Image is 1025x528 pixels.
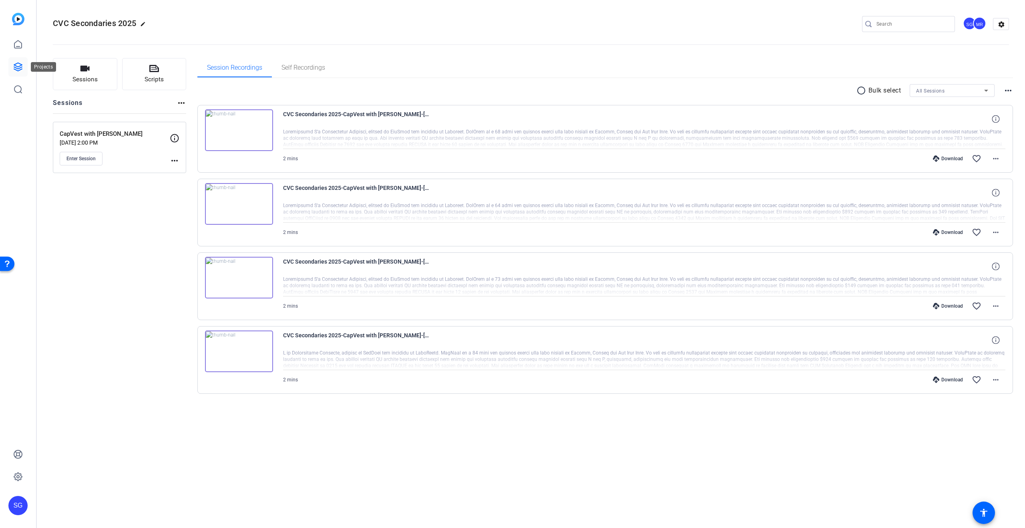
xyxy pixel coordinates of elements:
[929,303,967,309] div: Download
[122,58,187,90] button: Scripts
[283,156,298,161] span: 2 mins
[205,109,273,151] img: thumb-nail
[929,229,967,236] div: Download
[973,17,987,31] ngx-avatar: Milena Raschia
[979,508,989,518] mat-icon: accessibility
[916,88,945,94] span: All Sessions
[31,62,56,72] div: Projects
[972,301,981,311] mat-icon: favorite_border
[993,18,1009,30] mat-icon: settings
[972,154,981,163] mat-icon: favorite_border
[170,156,179,165] mat-icon: more_horiz
[12,13,24,25] img: blue-gradient.svg
[963,17,976,30] div: SG
[856,86,868,95] mat-icon: radio_button_unchecked
[929,377,967,383] div: Download
[283,230,298,235] span: 2 mins
[8,496,28,515] div: SG
[283,377,298,383] span: 2 mins
[205,183,273,225] img: thumb-nail
[963,17,977,31] ngx-avatar: Studio Giggle
[283,257,431,276] span: CVC Secondaries 2025-CapVest with [PERSON_NAME]-[PERSON_NAME]-2025-09-04-14-20-36-527-0
[973,17,986,30] div: MR
[283,331,431,350] span: CVC Secondaries 2025-CapVest with [PERSON_NAME]-[PERSON_NAME]-2025-09-04-14-17-24-698-0
[991,154,1001,163] mat-icon: more_horiz
[53,18,136,28] span: CVC Secondaries 2025
[972,228,981,237] mat-icon: favorite_border
[72,75,98,84] span: Sessions
[991,228,1001,237] mat-icon: more_horiz
[281,64,325,71] span: Self Recordings
[53,98,83,113] h2: Sessions
[991,375,1001,385] mat-icon: more_horiz
[876,19,949,29] input: Search
[60,139,170,146] p: [DATE] 2:00 PM
[60,152,102,165] button: Enter Session
[66,155,96,162] span: Enter Session
[145,75,164,84] span: Scripts
[53,58,117,90] button: Sessions
[283,303,298,309] span: 2 mins
[283,183,431,202] span: CVC Secondaries 2025-CapVest with [PERSON_NAME]-[PERSON_NAME]-2025-09-04-14-23-21-066-0
[972,375,981,385] mat-icon: favorite_border
[283,109,431,129] span: CVC Secondaries 2025-CapVest with [PERSON_NAME]-[PERSON_NAME]-2025-09-04-14-26-59-828-0
[205,331,273,372] img: thumb-nail
[177,98,186,108] mat-icon: more_horiz
[205,257,273,298] img: thumb-nail
[60,129,170,139] p: CapVest with [PERSON_NAME]
[1003,86,1013,95] mat-icon: more_horiz
[140,21,150,31] mat-icon: edit
[207,64,262,71] span: Session Recordings
[868,86,901,95] p: Bulk select
[929,155,967,162] div: Download
[991,301,1001,311] mat-icon: more_horiz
